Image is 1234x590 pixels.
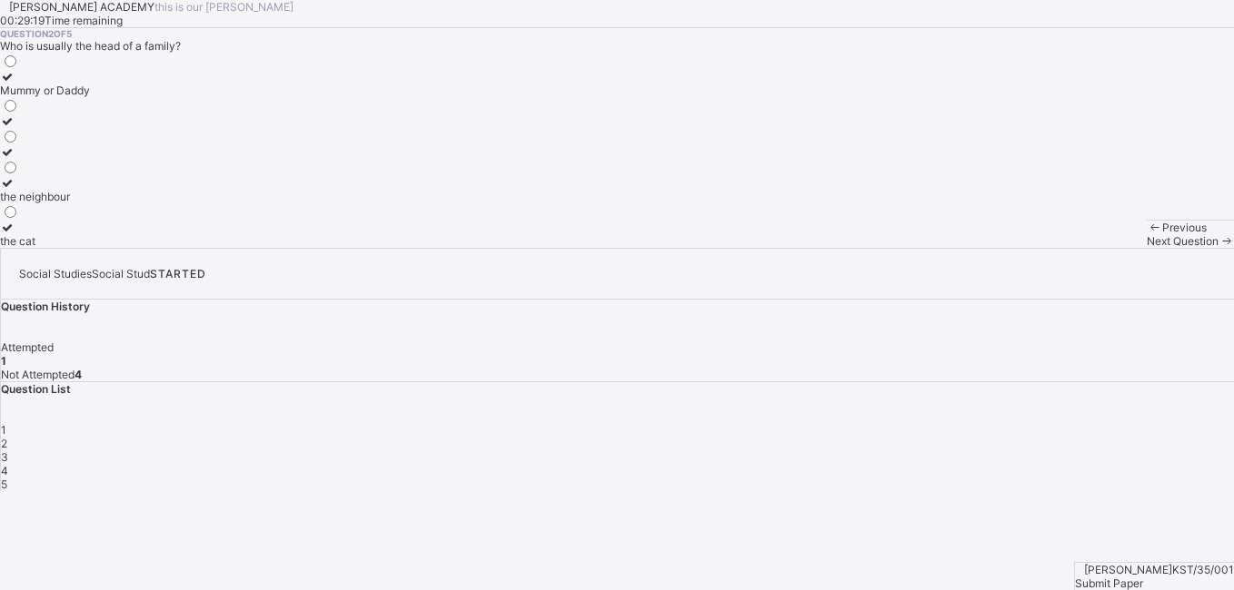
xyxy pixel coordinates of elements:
span: Next Question [1147,234,1219,248]
span: Time remaining [45,14,123,27]
span: 1 [1,423,6,437]
span: 2 [1,437,7,450]
span: [PERSON_NAME] [1084,563,1172,576]
span: Question History [1,300,90,313]
span: Question List [1,382,71,396]
span: 5 [1,477,7,491]
span: 3 [1,450,8,464]
span: Previous [1162,221,1207,234]
span: Not Attempted [1,368,75,381]
span: 4 [1,464,8,477]
b: 4 [75,368,82,381]
span: Social Studies [19,267,92,280]
span: Submit Paper [1075,576,1143,590]
span: Attempted [1,340,54,354]
span: Social Stud [92,267,150,280]
span: STARTED [150,267,206,280]
span: KST/35/001 [1172,563,1234,576]
b: 1 [1,354,6,368]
